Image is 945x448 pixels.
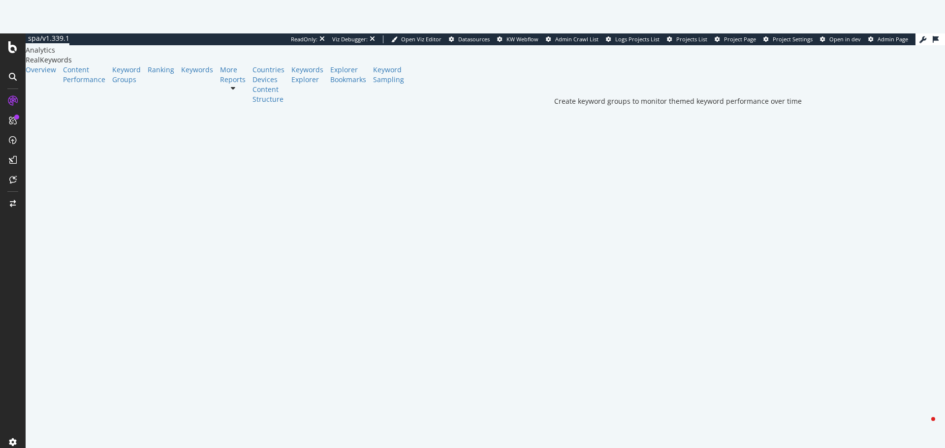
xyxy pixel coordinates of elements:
[252,75,284,85] a: Devices
[763,35,813,43] a: Project Settings
[291,35,317,43] div: ReadOnly:
[401,35,441,43] span: Open Viz Editor
[773,35,813,43] span: Project Settings
[332,35,368,43] div: Viz Debugger:
[555,35,598,43] span: Admin Crawl List
[26,45,411,55] div: Analytics
[112,65,141,85] a: Keyword Groups
[26,33,69,43] div: spa/v1.339.1
[63,65,105,85] a: Content Performance
[26,33,69,45] a: spa/v1.339.1
[26,65,56,75] a: Overview
[676,35,707,43] span: Projects List
[148,65,174,75] a: Ranking
[820,35,861,43] a: Open in dev
[252,85,284,94] a: Content
[458,35,490,43] span: Datasources
[829,35,861,43] span: Open in dev
[220,65,246,85] a: More Reports
[291,65,323,85] a: Keywords Explorer
[643,45,714,81] div: animation
[26,55,411,65] div: RealKeywords
[181,65,213,75] a: Keywords
[667,35,707,43] a: Projects List
[330,65,366,85] a: Explorer Bookmarks
[449,35,490,43] a: Datasources
[868,35,908,43] a: Admin Page
[506,35,538,43] span: KW Webflow
[391,35,441,43] a: Open Viz Editor
[252,65,284,75] a: Countries
[373,65,404,85] a: Keyword Sampling
[252,94,284,104] a: Structure
[497,35,538,43] a: KW Webflow
[878,35,908,43] span: Admin Page
[546,35,598,43] a: Admin Crawl List
[724,35,756,43] span: Project Page
[606,35,660,43] a: Logs Projects List
[615,35,660,43] span: Logs Projects List
[554,96,802,106] div: Create keyword groups to monitor themed keyword performance over time
[715,35,756,43] a: Project Page
[912,415,935,438] iframe: Intercom live chat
